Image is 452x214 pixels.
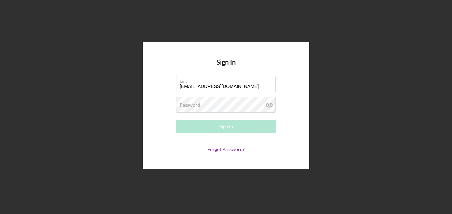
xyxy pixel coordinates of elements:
[180,102,200,108] label: Password
[176,120,276,133] button: Sign In
[207,146,245,152] a: Forgot Password?
[216,58,236,76] h4: Sign In
[219,120,233,133] div: Sign In
[180,76,276,84] label: Email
